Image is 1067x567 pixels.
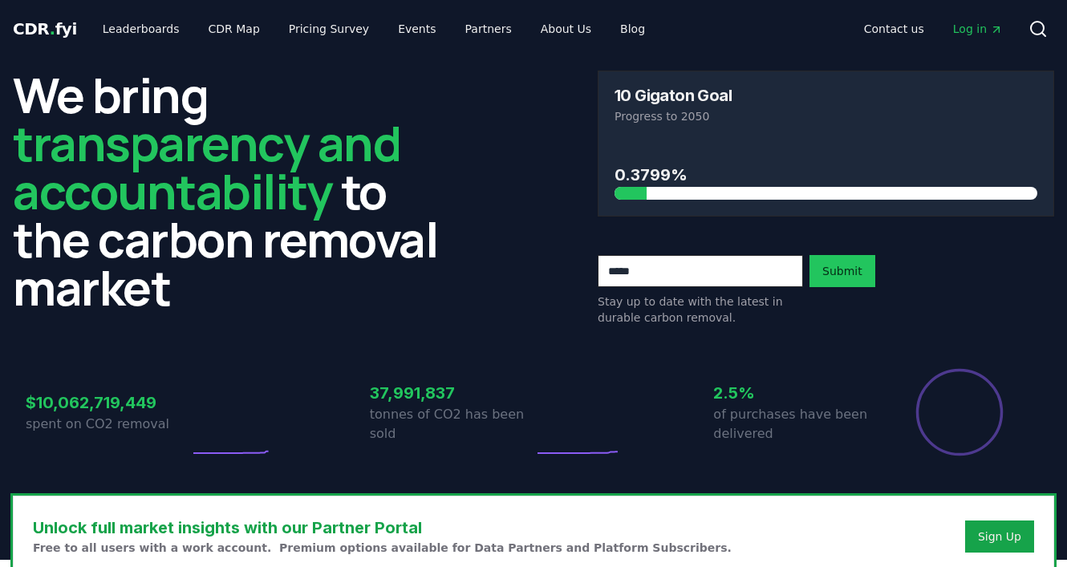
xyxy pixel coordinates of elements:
[452,14,525,43] a: Partners
[965,520,1034,553] button: Sign Up
[615,108,1037,124] p: Progress to 2050
[13,19,77,38] span: CDR fyi
[370,405,533,443] p: tonnes of CO2 has been sold
[851,14,1016,43] nav: Main
[809,255,875,287] button: Submit
[33,540,732,556] p: Free to all users with a work account. Premium options available for Data Partners and Platform S...
[528,14,604,43] a: About Us
[615,163,1037,187] h3: 0.3799%
[26,415,189,434] p: spent on CO2 removal
[915,367,1004,457] div: Percentage of sales delivered
[598,294,803,326] p: Stay up to date with the latest in durable carbon removal.
[953,21,1003,37] span: Log in
[940,14,1016,43] a: Log in
[713,381,877,405] h3: 2.5%
[90,14,193,43] a: Leaderboards
[978,529,1021,545] a: Sign Up
[607,14,658,43] a: Blog
[370,381,533,405] h3: 37,991,837
[385,14,448,43] a: Events
[26,391,189,415] h3: $10,062,719,449
[50,19,55,38] span: .
[615,87,732,103] h3: 10 Gigaton Goal
[713,405,877,443] p: of purchases have been delivered
[13,18,77,40] a: CDR.fyi
[33,516,732,540] h3: Unlock full market insights with our Partner Portal
[13,110,400,224] span: transparency and accountability
[196,14,273,43] a: CDR Map
[90,14,658,43] nav: Main
[13,71,469,311] h2: We bring to the carbon removal market
[851,14,937,43] a: Contact us
[276,14,382,43] a: Pricing Survey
